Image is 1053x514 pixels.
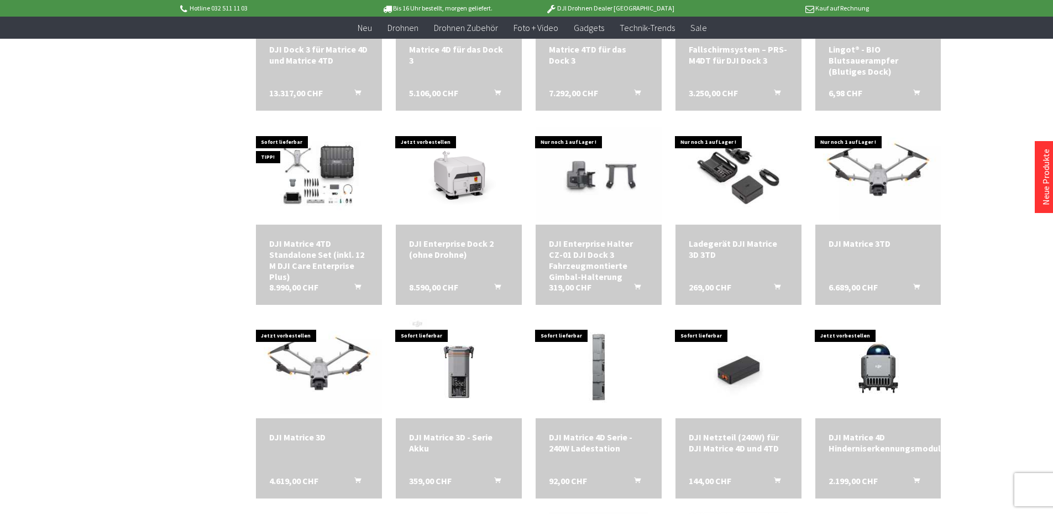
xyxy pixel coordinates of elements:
button: In den Warenkorb [900,87,926,102]
span: Gadgets [574,22,604,33]
div: DJI Dock 3 für Matrice 4D und Matrice 4TD [269,44,369,66]
span: 319,00 CHF [549,282,591,293]
a: Technik-Trends [612,17,683,39]
a: Drohnen [380,17,426,39]
a: Foto + Video [506,17,566,39]
p: Bis 16 Uhr bestellt, morgen geliefert. [351,2,523,15]
div: DJI Matrice 3D - Serie Akku [409,432,509,454]
a: Matrice 4D für das Dock 3 5.106,00 CHF In den Warenkorb [409,44,509,66]
p: Hotline 032 511 11 03 [179,2,351,15]
span: Sale [690,22,707,33]
a: Gadgets [566,17,612,39]
img: Ladegerät DJI Matrice 3D 3TD [675,127,801,222]
img: DJI Netzteil (240W) für DJI Matrice 4D und 4TD [675,321,801,416]
p: Kauf auf Rechnung [696,2,869,15]
span: 6,98 CHF [829,87,862,98]
div: Matrice 4TD für das Dock 3 [549,44,648,66]
div: DJI Matrice 4D Hinderniserkennungsmodul [829,432,928,454]
span: 6.689,00 CHF [829,282,878,293]
img: DJI Matrice 4D Hinderniserkennungsmodul [829,319,928,418]
span: 359,00 CHF [409,475,452,486]
span: 8.990,00 CHF [269,282,318,293]
a: Matrice 4TD für das Dock 3 7.292,00 CHF In den Warenkorb [549,44,648,66]
a: Fallschirmsystem – PRS-M4DT für DJI Dock 3 3.250,00 CHF In den Warenkorb [689,44,788,66]
img: DJI Matrice 4TD Standalone Set (inkl. 12 M DJI Care Enterprise Plus) [256,129,382,220]
button: In den Warenkorb [341,87,368,102]
button: In den Warenkorb [900,282,926,296]
span: 2.199,00 CHF [829,475,878,486]
span: 7.292,00 CHF [549,87,598,98]
span: 5.106,00 CHF [409,87,458,98]
div: Ladegerät DJI Matrice 3D 3TD [689,238,788,260]
div: DJI Matrice 3D [269,432,369,443]
a: DJI Matrice 4D Hinderniserkennungsmodul 2.199,00 CHF In den Warenkorb [829,432,928,454]
span: 144,00 CHF [689,475,731,486]
button: In den Warenkorb [621,282,647,296]
div: Lingot® - BIO Blutsauerampfer (Blutiges Dock) [829,44,928,77]
span: 269,00 CHF [689,282,731,293]
span: 4.619,00 CHF [269,475,318,486]
div: DJI Enterprise Dock 2 (ohne Drohne) [409,238,509,260]
span: Technik-Trends [620,22,675,33]
a: Lingot® - BIO Blutsauerampfer (Blutiges Dock) 6,98 CHF In den Warenkorb [829,44,928,77]
span: 8.590,00 CHF [409,282,458,293]
button: In den Warenkorb [621,475,647,490]
button: In den Warenkorb [341,282,368,296]
a: DJI Enterprise Halter CZ-01 DJI Dock 3 Fahrzeugmontierte Gimbal-Halterung 319,00 CHF In den Waren... [549,238,648,282]
a: Ladegerät DJI Matrice 3D 3TD 269,00 CHF In den Warenkorb [689,238,788,260]
a: DJI Matrice 3TD 6.689,00 CHF In den Warenkorb [829,238,928,249]
button: In den Warenkorb [761,475,787,490]
button: In den Warenkorb [761,87,787,102]
a: DJI Matrice 4D Serie - 240W Ladestation 92,00 CHF In den Warenkorb [549,432,648,454]
button: In den Warenkorb [621,87,647,102]
div: DJI Netzteil (240W) für DJI Matrice 4D und 4TD [689,432,788,454]
a: DJI Enterprise Dock 2 (ohne Drohne) 8.590,00 CHF In den Warenkorb [409,238,509,260]
div: Fallschirmsystem – PRS-M4DT für DJI Dock 3 [689,44,788,66]
img: DJI Enterprise Dock 2 (ohne Drohne) [396,139,522,210]
button: In den Warenkorb [481,87,507,102]
button: In den Warenkorb [761,282,787,296]
span: 13.317,00 CHF [269,87,323,98]
span: 3.250,00 CHF [689,87,738,98]
span: Neu [358,22,372,33]
a: Neu [350,17,380,39]
span: Drohnen Zubehör [434,22,498,33]
button: In den Warenkorb [481,282,507,296]
div: DJI Matrice 4TD Standalone Set (inkl. 12 M DJI Care Enterprise Plus) [269,238,369,282]
div: DJI Enterprise Halter CZ-01 DJI Dock 3 Fahrzeugmontierte Gimbal-Halterung [549,238,648,282]
a: Drohnen Zubehör [426,17,506,39]
div: Matrice 4D für das Dock 3 [409,44,509,66]
a: Sale [683,17,715,39]
img: DJI Matrice 3TD [815,129,941,220]
div: DJI Matrice 3TD [829,238,928,249]
span: 92,00 CHF [549,475,587,486]
img: DJI Matrice 3D [256,323,382,414]
p: DJI Drohnen Dealer [GEOGRAPHIC_DATA] [523,2,696,15]
a: DJI Matrice 3D 4.619,00 CHF In den Warenkorb [269,432,369,443]
button: In den Warenkorb [481,475,507,490]
img: DJI Matrice 3D - Serie Akku [409,319,509,418]
button: In den Warenkorb [341,475,368,490]
a: DJI Matrice 4TD Standalone Set (inkl. 12 M DJI Care Enterprise Plus) 8.990,00 CHF In den Warenkorb [269,238,369,282]
a: Neue Produkte [1040,149,1051,205]
span: Drohnen [387,22,418,33]
img: DJI Enterprise Halter CZ-01 DJI Dock 3 Fahrzeugmontierte Gimbal-Halterung [536,127,662,222]
span: Foto + Video [514,22,558,33]
a: DJI Dock 3 für Matrice 4D und Matrice 4TD 13.317,00 CHF In den Warenkorb [269,44,369,66]
a: DJI Matrice 3D - Serie Akku 359,00 CHF In den Warenkorb [409,432,509,454]
button: In den Warenkorb [900,475,926,490]
img: DJI Matrice 4D Serie - 240W Ladestation [549,319,648,418]
div: DJI Matrice 4D Serie - 240W Ladestation [549,432,648,454]
a: DJI Netzteil (240W) für DJI Matrice 4D und 4TD 144,00 CHF In den Warenkorb [689,432,788,454]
